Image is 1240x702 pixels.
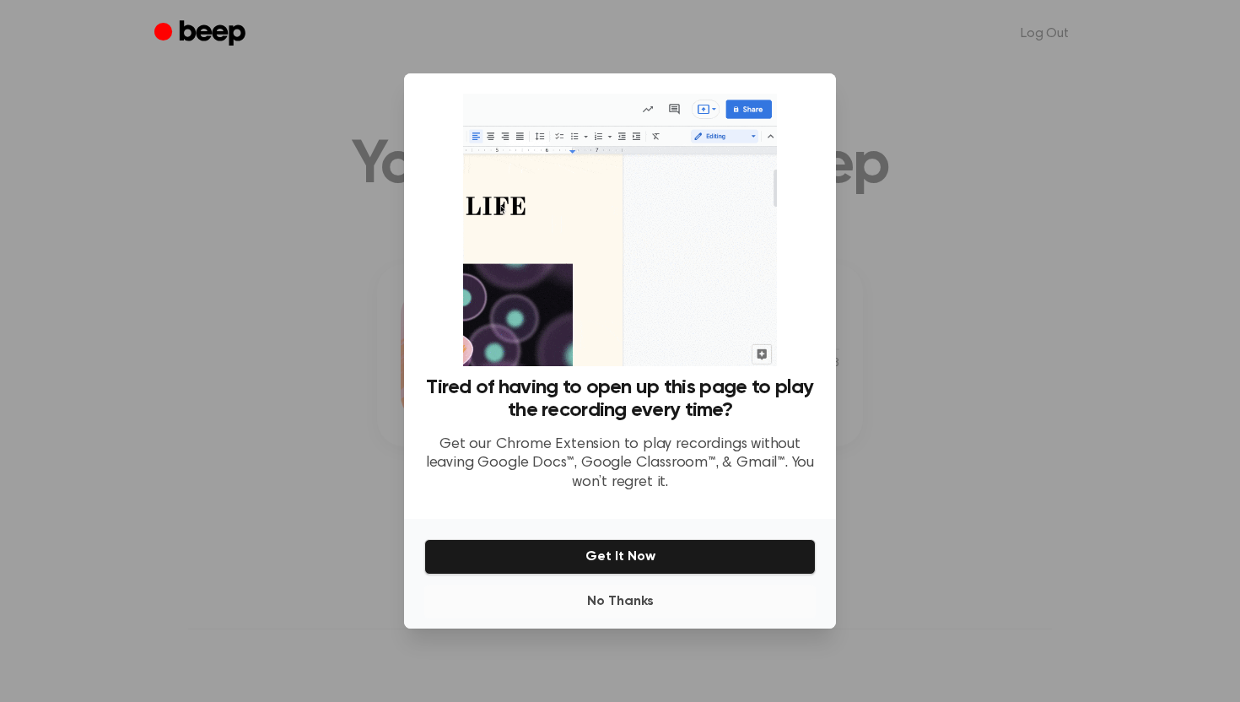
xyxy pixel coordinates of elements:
[424,435,816,493] p: Get our Chrome Extension to play recordings without leaving Google Docs™, Google Classroom™, & Gm...
[1004,13,1086,54] a: Log Out
[424,376,816,422] h3: Tired of having to open up this page to play the recording every time?
[424,585,816,618] button: No Thanks
[463,94,776,366] img: Beep extension in action
[424,539,816,575] button: Get It Now
[154,18,250,51] a: Beep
